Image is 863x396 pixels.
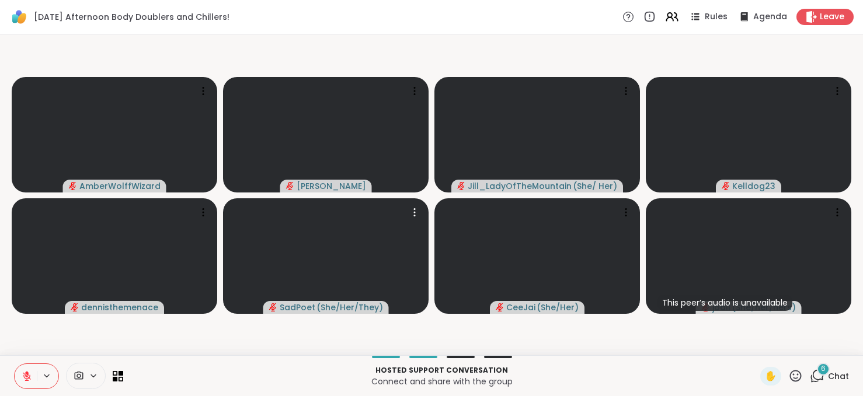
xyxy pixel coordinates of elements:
[753,11,787,23] span: Agenda
[657,295,792,311] div: This peer’s audio is unavailable
[9,7,29,27] img: ShareWell Logomark
[130,365,753,376] p: Hosted support conversation
[732,180,775,192] span: Kelldog23
[69,182,77,190] span: audio-muted
[722,182,730,190] span: audio-muted
[573,180,617,192] span: ( She/ Her )
[81,302,158,313] span: dennisthemenace
[468,180,572,192] span: Jill_LadyOfTheMountain
[820,11,844,23] span: Leave
[765,369,777,383] span: ✋
[286,182,294,190] span: audio-muted
[705,11,728,23] span: Rules
[457,182,465,190] span: audio-muted
[269,303,277,311] span: audio-muted
[34,11,229,23] span: [DATE] Afternoon Body Doublers and Chillers!
[316,302,383,313] span: ( She/Her/They )
[280,302,315,313] span: SadPoet
[79,180,161,192] span: AmberWolffWizard
[71,303,79,311] span: audio-muted
[828,370,849,382] span: Chat
[537,302,579,313] span: ( She/Her )
[506,302,535,313] span: CeeJai
[130,376,753,387] p: Connect and share with the group
[821,364,826,374] span: 6
[297,180,366,192] span: [PERSON_NAME]
[496,303,504,311] span: audio-muted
